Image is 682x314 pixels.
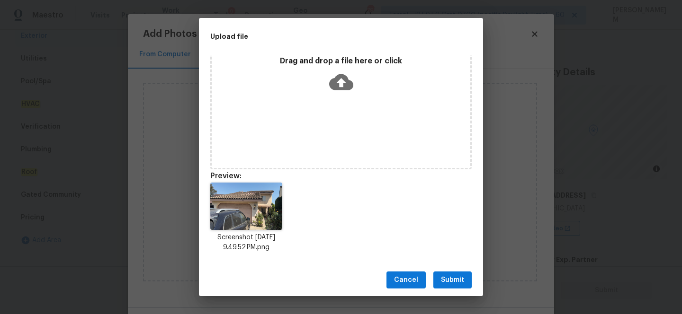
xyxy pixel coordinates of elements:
h2: Upload file [210,31,429,42]
p: Drag and drop a file here or click [212,56,470,66]
p: Screenshot [DATE] 9.49.52 PM.png [210,233,282,253]
span: Submit [441,274,464,286]
img: cfLX75jW3unzIrVNoCJB4d+X3LkUz86zjfx95gY865pPk9f8H0yRChyeykXYAAAAASUVORK5CYII= [210,183,282,230]
span: Cancel [394,274,418,286]
button: Submit [433,271,472,289]
button: Cancel [386,271,426,289]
